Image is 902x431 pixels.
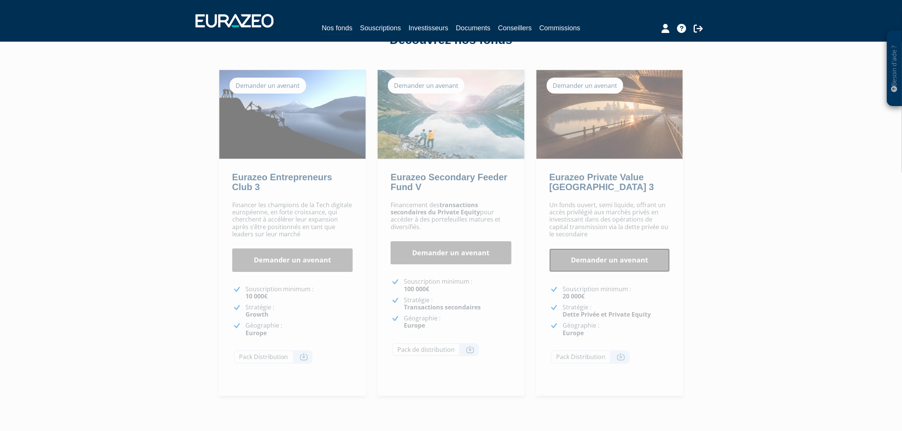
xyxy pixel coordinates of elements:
p: Souscription minimum : [563,286,670,300]
strong: Europe [563,329,584,337]
a: Pack de distribution [392,343,479,356]
p: Souscription minimum : [404,278,511,292]
p: Stratégie : [563,304,670,318]
a: Investisseurs [408,23,448,33]
strong: Transactions secondaires [404,303,481,311]
p: Géographie : [563,322,670,336]
a: Souscriptions [360,23,401,33]
a: Demander un avenant [232,248,353,272]
a: Pack Distribution [234,350,313,364]
strong: 100 000€ [404,285,429,293]
strong: Europe [245,329,267,337]
img: 1732889491-logotype_eurazeo_blanc_rvb.png [195,14,274,28]
img: Eurazeo Entrepreneurs Club 3 [219,70,366,159]
a: Eurazeo Secondary Feeder Fund V [391,172,507,192]
p: Stratégie : [245,304,353,318]
p: Stratégie : [404,297,511,311]
strong: transactions secondaires du Private Equity [391,201,480,216]
p: Géographie : [245,322,353,336]
p: Financement des pour accéder à des portefeuilles matures et diversifiés. [391,201,511,231]
a: Demander un avenant [391,241,511,265]
div: Demander un avenant [388,78,464,94]
div: Demander un avenant [230,78,306,94]
div: Demander un avenant [547,78,623,94]
p: Financer les champions de la Tech digitale européenne, en forte croissance, qui cherchent à accél... [232,201,353,238]
img: Eurazeo Secondary Feeder Fund V [378,70,524,159]
p: Géographie : [404,315,511,329]
strong: 10 000€ [245,292,267,300]
p: Souscription minimum : [245,286,353,300]
a: Eurazeo Private Value [GEOGRAPHIC_DATA] 3 [549,172,654,192]
p: Besoin d'aide ? [890,34,899,103]
a: Pack Distribution [551,350,630,364]
a: Nos fonds [322,23,352,34]
a: Conseillers [498,23,532,33]
strong: 20 000€ [563,292,585,300]
p: Un fonds ouvert, semi liquide, offrant un accès privilégié aux marchés privés en investissant dan... [549,201,670,238]
a: Documents [456,23,491,33]
img: Eurazeo Private Value Europe 3 [536,70,683,159]
strong: Growth [245,310,269,319]
a: Commissions [539,23,580,33]
a: Eurazeo Entrepreneurs Club 3 [232,172,332,192]
a: Demander un avenant [549,248,670,272]
strong: Europe [404,321,425,329]
strong: Dette Privée et Private Equity [563,310,651,319]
